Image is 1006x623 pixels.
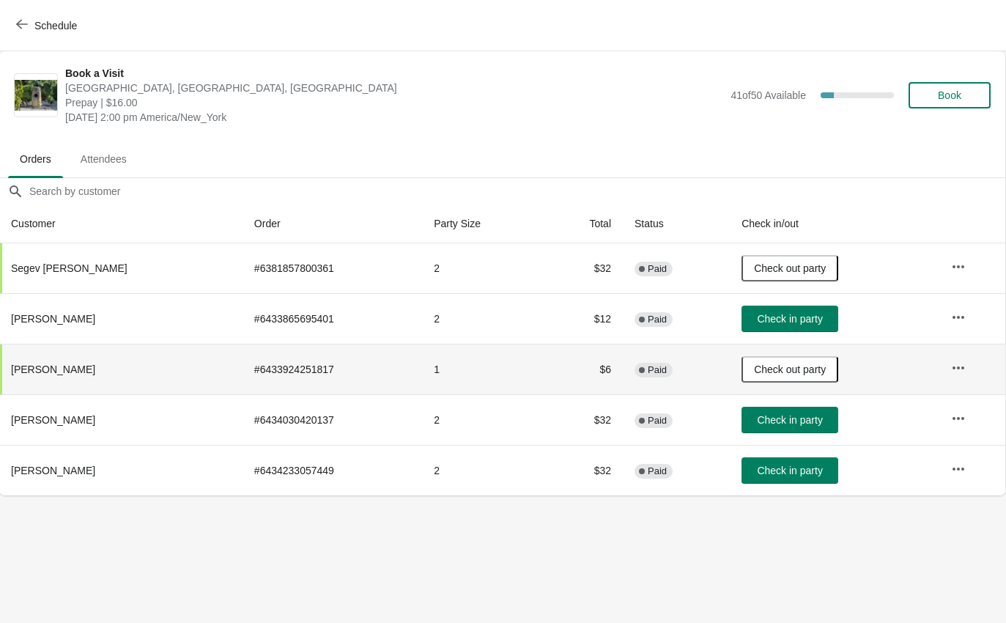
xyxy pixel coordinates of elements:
[8,146,63,172] span: Orders
[544,293,623,344] td: $12
[741,306,838,332] button: Check in party
[15,80,57,111] img: Book a Visit
[730,204,939,243] th: Check in/out
[544,445,623,495] td: $32
[544,394,623,445] td: $32
[754,262,826,274] span: Check out party
[11,465,95,476] span: [PERSON_NAME]
[34,20,77,32] span: Schedule
[422,243,544,293] td: 2
[648,364,667,376] span: Paid
[69,146,138,172] span: Attendees
[243,394,422,445] td: # 6434030420137
[757,465,822,476] span: Check in party
[422,204,544,243] th: Party Size
[243,344,422,394] td: # 6433924251817
[648,314,667,325] span: Paid
[243,204,422,243] th: Order
[648,415,667,427] span: Paid
[243,293,422,344] td: # 6433865695401
[422,344,544,394] td: 1
[757,414,822,426] span: Check in party
[623,204,730,243] th: Status
[741,457,838,484] button: Check in party
[65,110,723,125] span: [DATE] 2:00 pm America/New_York
[648,465,667,477] span: Paid
[65,81,723,95] span: [GEOGRAPHIC_DATA], [GEOGRAPHIC_DATA], [GEOGRAPHIC_DATA]
[65,66,723,81] span: Book a Visit
[243,243,422,293] td: # 6381857800361
[731,89,806,101] span: 41 of 50 Available
[544,204,623,243] th: Total
[648,263,667,275] span: Paid
[11,262,127,274] span: Segev [PERSON_NAME]
[422,293,544,344] td: 2
[741,356,838,383] button: Check out party
[29,178,1005,204] input: Search by customer
[11,364,95,375] span: [PERSON_NAME]
[11,313,95,325] span: [PERSON_NAME]
[11,414,95,426] span: [PERSON_NAME]
[741,255,838,281] button: Check out party
[938,89,961,101] span: Book
[754,364,826,375] span: Check out party
[243,445,422,495] td: # 6434233057449
[422,445,544,495] td: 2
[757,313,822,325] span: Check in party
[422,394,544,445] td: 2
[544,243,623,293] td: $32
[7,12,89,39] button: Schedule
[544,344,623,394] td: $6
[65,95,723,110] span: Prepay | $16.00
[741,407,838,433] button: Check in party
[909,82,991,108] button: Book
